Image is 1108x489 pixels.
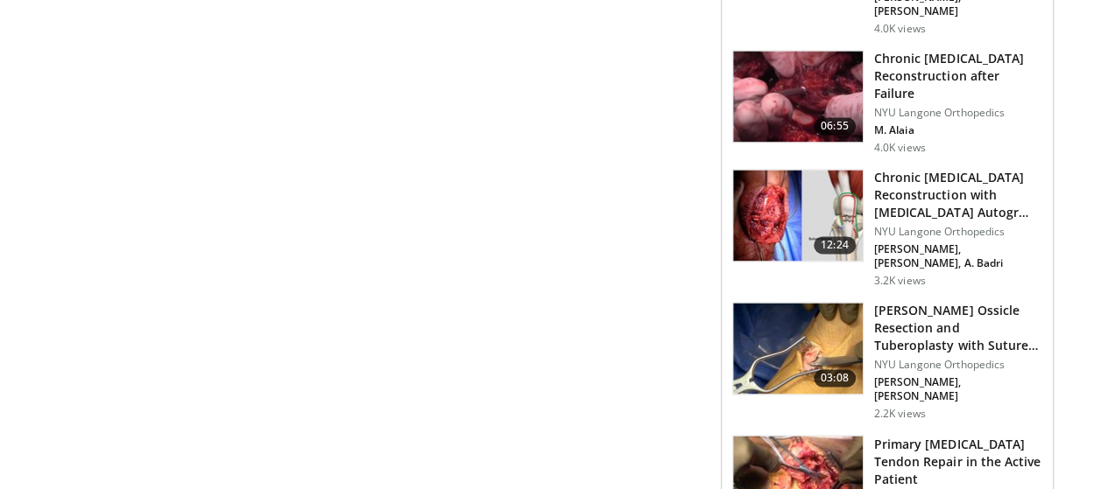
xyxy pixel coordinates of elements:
[874,123,1042,137] p: M. Alaia
[874,407,926,421] p: 2.2K views
[814,236,856,254] span: 12:24
[733,170,863,261] img: 42e87e3b-48cc-4b3f-a22f-6edc61131aa9.jpg.150x105_q85_crop-smart_upscale.jpg
[874,225,1042,239] p: NYU Langone Orthopedics
[874,141,926,155] p: 4.0K views
[874,50,1042,102] h3: Chronic [MEDICAL_DATA] Reconstruction after Failure
[874,302,1042,354] h3: [PERSON_NAME] Ossicle Resection and Tuberoplasty with Suture Anch…
[732,169,1042,288] a: 12:24 Chronic [MEDICAL_DATA] Reconstruction with [MEDICAL_DATA] Autogr… NYU Langone Orthopedics [...
[874,435,1042,487] h3: Primary [MEDICAL_DATA] Tendon Repair in the Active Patient
[874,22,926,36] p: 4.0K views
[874,106,1042,120] p: NYU Langone Orthopedics
[814,369,856,387] span: 03:08
[874,358,1042,372] p: NYU Langone Orthopedics
[733,303,863,394] img: 99feb6e7-5372-49a9-b33f-727b9346ddb4.jpg.150x105_q85_crop-smart_upscale.jpg
[874,375,1042,403] p: [PERSON_NAME], [PERSON_NAME]
[814,117,856,135] span: 06:55
[874,274,926,288] p: 3.2K views
[733,51,863,142] img: eolv1L8ZdYrFVOcH4xMDoxOjBzMTt2bJ.150x105_q85_crop-smart_upscale.jpg
[732,50,1042,155] a: 06:55 Chronic [MEDICAL_DATA] Reconstruction after Failure NYU Langone Orthopedics M. Alaia 4.0K v...
[874,242,1042,270] p: [PERSON_NAME], [PERSON_NAME], A. Badri
[874,169,1042,221] h3: Chronic [MEDICAL_DATA] Reconstruction with [MEDICAL_DATA] Autogr…
[732,302,1042,421] a: 03:08 [PERSON_NAME] Ossicle Resection and Tuberoplasty with Suture Anch… NYU Langone Orthopedics ...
